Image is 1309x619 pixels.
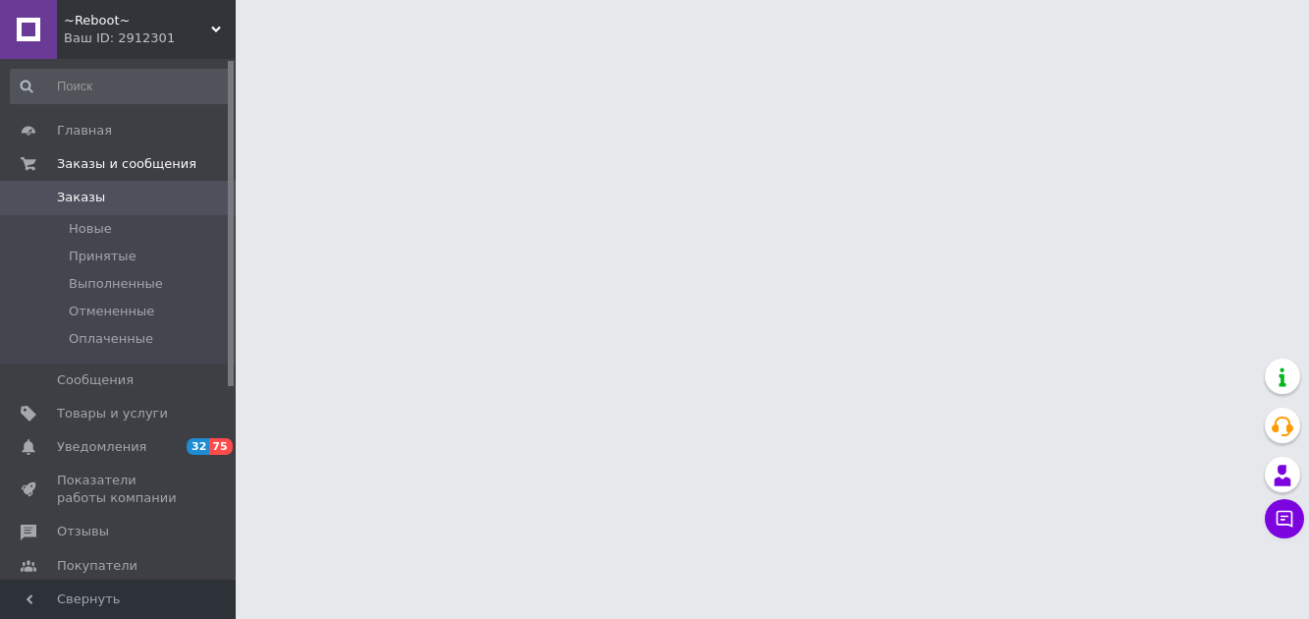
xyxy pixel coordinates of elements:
span: Товары и услуги [57,405,168,422]
span: ~Reboot~ [64,12,211,29]
span: Заказы и сообщения [57,155,196,173]
button: Чат с покупателем [1265,499,1304,538]
div: Ваш ID: 2912301 [64,29,236,47]
span: Показатели работы компании [57,472,182,507]
span: Отмененные [69,303,154,320]
span: Выполненные [69,275,163,293]
span: Отзывы [57,523,109,540]
span: Заказы [57,189,105,206]
span: 32 [187,438,209,455]
span: Сообщения [57,371,134,389]
span: Оплаченные [69,330,153,348]
span: Новые [69,220,112,238]
span: Уведомления [57,438,146,456]
span: 75 [209,438,232,455]
span: Главная [57,122,112,140]
span: Покупатели [57,557,137,575]
span: Принятые [69,248,136,265]
input: Поиск [10,69,232,104]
